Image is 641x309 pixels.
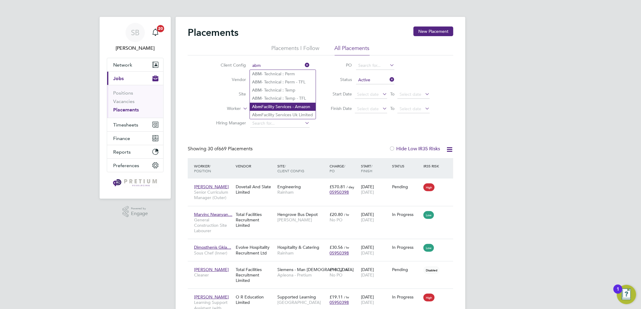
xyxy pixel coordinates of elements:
[250,61,310,70] input: Search for...
[113,107,139,113] a: Placements
[123,206,148,217] a: Powered byEngage
[211,62,246,68] label: Client Config
[617,289,619,297] div: 1
[107,145,163,158] button: Reports
[107,72,163,85] button: Jobs
[252,112,262,117] b: Abm
[330,272,343,278] span: No PO
[361,250,374,256] span: [DATE]
[359,291,391,308] div: [DATE]
[234,242,276,258] div: Evolve Hospitality Recruitment Ltd
[234,264,276,286] div: Total Facilities Recruitment Limited
[113,62,132,68] span: Network
[359,181,391,198] div: [DATE]
[423,294,435,301] span: High
[277,250,327,256] span: Rainham
[276,161,328,176] div: Site
[277,189,327,195] span: Rainham
[330,294,343,300] span: £19.11
[344,295,349,299] span: / hr
[113,149,131,155] span: Reports
[277,212,318,217] span: Hengrove Bus Depot
[252,88,262,93] b: ABM
[250,78,316,86] li: - Technical : Perm - TFL
[361,164,372,173] span: / Finish
[193,208,453,214] a: Marvinc Nwanyan…General Construction Site LabourerTotal Facilities Recruitment LimitedHengrove Bu...
[113,163,139,168] span: Preferences
[107,85,163,118] div: Jobs
[344,267,349,272] span: / hr
[194,217,233,234] span: General Construction Site Labourer
[330,189,349,195] span: 05950398
[423,211,434,219] span: Low
[252,96,262,101] b: ABM
[361,217,374,223] span: [DATE]
[252,71,262,76] b: ABM
[194,212,232,217] span: Marvinc Nwanyan…
[250,94,316,102] li: - Technical : Temp - TFL
[330,212,343,217] span: £20.80
[250,70,316,78] li: - Technical : Perm
[211,77,246,82] label: Vendor
[194,267,229,272] span: [PERSON_NAME]
[277,267,354,272] span: Siemens - Man [DEMOGRAPHIC_DATA]
[234,291,276,308] div: O R Education Limited
[330,267,343,272] span: £18.32
[357,106,379,111] span: Select date
[392,212,421,217] div: In Progress
[328,161,359,176] div: Charge
[193,241,453,246] a: Dimosthenis Gkia…Sous Chef (Inner)Evolve Hospitality Recruitment LtdHospitality & CateringRainham...
[392,267,421,272] div: Pending
[277,184,301,189] span: Engineering
[392,245,421,250] div: In Progress
[277,294,316,300] span: Supported Learning
[234,181,276,198] div: Dovetail And Slate Limited
[206,106,241,112] label: Worker
[423,266,440,274] span: Disabled
[392,184,421,189] div: Pending
[113,98,135,104] a: Vacancies
[422,161,443,171] div: IR35 Risk
[131,211,148,216] span: Engage
[149,23,161,42] a: 20
[356,76,394,84] input: Select one
[107,45,164,52] span: Sasha Baird
[111,178,159,188] img: pretium-logo-retina.png
[250,86,316,94] li: - Technical : Temp
[250,103,316,111] li: Facility Services - Amazon
[250,119,310,128] input: Search for...
[277,272,327,278] span: Apleona - Pretium
[194,184,229,189] span: [PERSON_NAME]
[277,300,327,305] span: [GEOGRAPHIC_DATA]
[361,272,374,278] span: [DATE]
[193,181,453,186] a: [PERSON_NAME]Senior Curriculum Manager (Outer)Dovetail And Slate LimitedEngineeringRainham£570.81...
[208,146,253,152] span: 669 Placements
[359,242,391,258] div: [DATE]
[252,80,262,85] b: ABM
[194,189,233,200] span: Senior Curriculum Manager (Outer)
[346,185,354,189] span: / day
[400,92,421,97] span: Select date
[330,300,349,305] span: 05950398
[413,27,453,36] button: New Placement
[330,245,343,250] span: £30.56
[131,29,139,36] span: SB
[194,272,233,278] span: Cleaner
[423,183,435,191] span: High
[361,300,374,305] span: [DATE]
[107,23,164,52] a: SB[PERSON_NAME]
[113,90,133,96] a: Positions
[325,62,352,68] label: PO
[107,58,163,71] button: Network
[617,285,636,304] button: Open Resource Center, 1 new notification
[194,250,233,256] span: Sous Chef (Inner)
[234,209,276,231] div: Total Facilities Recruitment Limited
[359,161,391,176] div: Start
[131,206,148,211] span: Powered by
[388,105,396,112] span: To
[113,136,130,141] span: Finance
[335,45,370,55] li: All Placements
[344,212,349,217] span: / hr
[208,146,218,152] span: 30 of
[188,27,238,39] h2: Placements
